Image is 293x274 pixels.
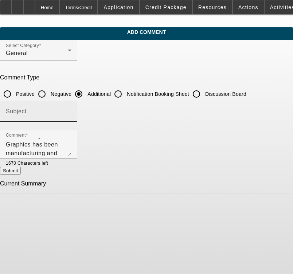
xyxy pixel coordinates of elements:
[6,108,27,114] mat-label: Subject
[6,43,39,48] mat-label: Select Category
[204,90,246,98] label: Discussion Board
[233,0,264,14] button: Actions
[103,4,133,10] span: Application
[193,0,232,14] button: Resources
[198,4,227,10] span: Resources
[49,90,71,98] label: Negative
[6,50,28,56] span: General
[6,159,48,167] mat-hint: 1670 Characters left
[6,133,26,138] mat-label: Comment
[5,29,288,35] span: Add Comment
[98,0,139,14] button: Application
[238,4,258,10] span: Actions
[145,4,187,10] span: Credit Package
[125,90,189,98] label: Notification Booking Sheet
[15,90,35,98] label: Positive
[86,90,111,98] label: Additional
[140,0,192,14] button: Credit Package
